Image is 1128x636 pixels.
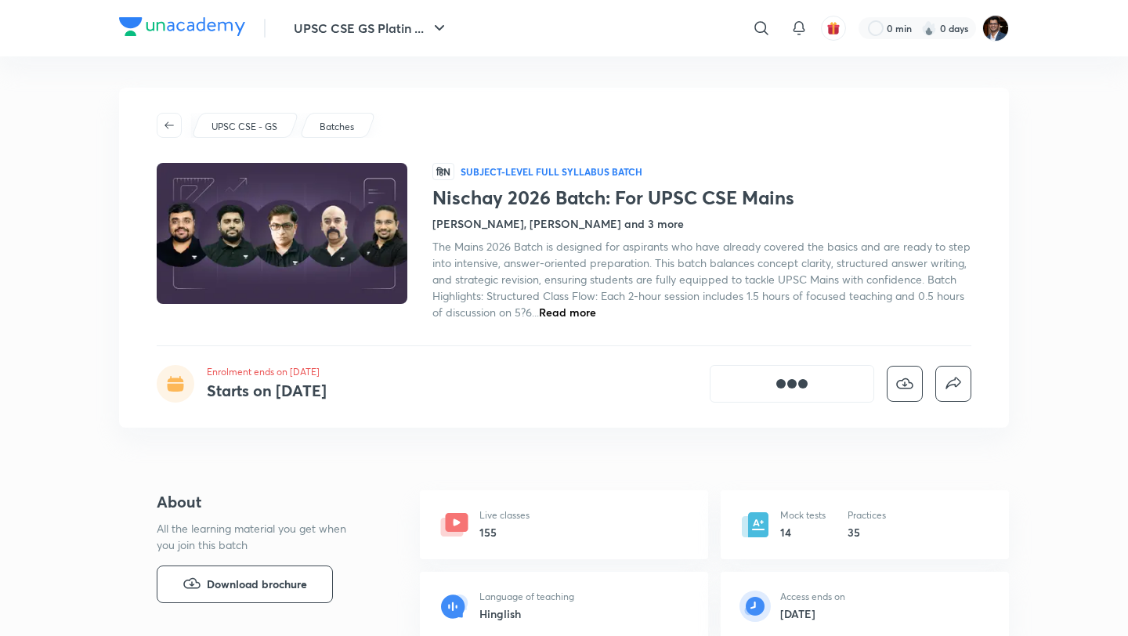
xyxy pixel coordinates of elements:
h6: [DATE] [780,605,845,622]
span: Read more [539,305,596,320]
span: Download brochure [207,576,307,593]
img: streak [921,20,937,36]
p: UPSC CSE - GS [211,120,277,134]
h6: 14 [780,524,826,540]
button: Download brochure [157,566,333,603]
button: UPSC CSE GS Platin ... [284,13,458,44]
button: [object Object] [710,365,874,403]
button: avatar [821,16,846,41]
h4: Starts on [DATE] [207,380,327,401]
img: Thumbnail [154,161,410,305]
p: Batches [320,120,354,134]
p: Live classes [479,508,530,522]
span: The Mains 2026 Batch is designed for aspirants who have already covered the basics and are ready ... [432,239,971,320]
span: हिN [432,163,454,180]
p: Enrolment ends on [DATE] [207,365,327,379]
h1: Nischay 2026 Batch: For UPSC CSE Mains [432,186,971,209]
p: Practices [848,508,886,522]
p: All the learning material you get when you join this batch [157,520,359,553]
h4: [PERSON_NAME], [PERSON_NAME] and 3 more [432,215,684,232]
p: Mock tests [780,508,826,522]
a: UPSC CSE - GS [209,120,280,134]
img: Amber Nigam [982,15,1009,42]
img: Company Logo [119,17,245,36]
p: Subject-level full syllabus Batch [461,165,642,178]
a: Batches [317,120,357,134]
p: Access ends on [780,590,845,604]
h6: Hinglish [479,605,574,622]
h6: 155 [479,524,530,540]
h6: 35 [848,524,886,540]
p: Language of teaching [479,590,574,604]
a: Company Logo [119,17,245,40]
h4: About [157,490,370,514]
img: avatar [826,21,841,35]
